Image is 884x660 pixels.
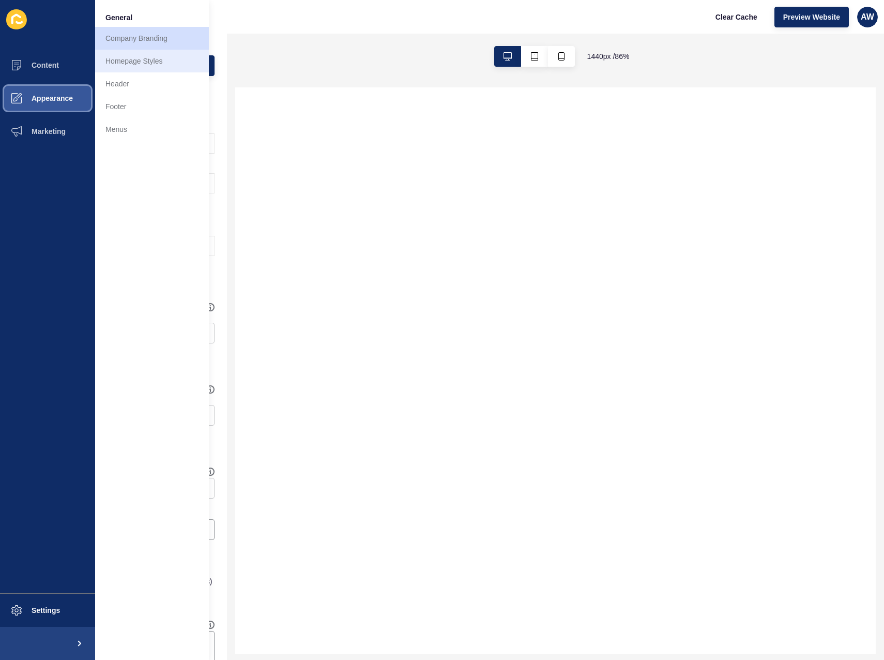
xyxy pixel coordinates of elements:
[783,12,840,22] span: Preview Website
[715,12,757,22] span: Clear Cache
[95,95,209,118] a: Footer
[95,72,209,95] a: Header
[95,118,209,141] a: Menus
[861,12,874,22] span: AW
[105,12,132,23] span: General
[707,7,766,27] button: Clear Cache
[95,27,209,50] a: Company Branding
[587,51,630,62] span: 1440 px / 86 %
[95,50,209,72] a: Homepage Styles
[774,7,849,27] button: Preview Website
